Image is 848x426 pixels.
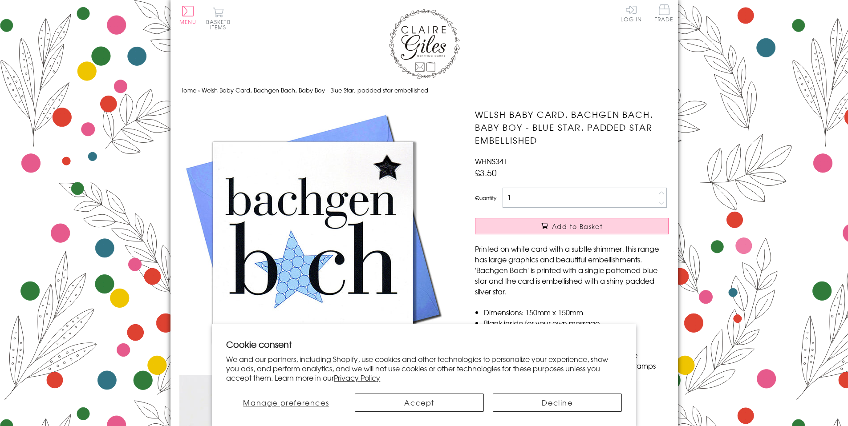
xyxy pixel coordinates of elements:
a: Privacy Policy [334,372,380,383]
button: Decline [493,394,622,412]
p: We and our partners, including Shopify, use cookies and other technologies to personalize your ex... [226,354,622,382]
label: Quantity [475,194,496,202]
img: Welsh Baby Card, Bachgen Bach, Baby Boy - Blue Star, padded star embellished [179,108,446,375]
span: 0 items [210,18,231,31]
span: › [198,86,200,94]
span: £3.50 [475,166,497,179]
li: Dimensions: 150mm x 150mm [484,307,669,317]
img: Claire Giles Greetings Cards [389,9,460,79]
h1: Welsh Baby Card, Bachgen Bach, Baby Boy - Blue Star, padded star embellished [475,108,669,146]
button: Accept [355,394,484,412]
span: Manage preferences [243,397,329,408]
span: Trade [655,4,674,22]
span: Welsh Baby Card, Bachgen Bach, Baby Boy - Blue Star, padded star embellished [202,86,428,94]
a: Trade [655,4,674,24]
li: Blank inside for your own message [484,317,669,328]
p: Printed on white card with a subtle shimmer, this range has large graphics and beautiful embellis... [475,243,669,297]
button: Menu [179,6,197,24]
button: Add to Basket [475,218,669,234]
nav: breadcrumbs [179,81,669,100]
button: Basket0 items [206,7,231,30]
h2: Cookie consent [226,338,622,350]
span: Add to Basket [552,222,603,231]
button: Manage preferences [226,394,346,412]
span: WHNS341 [475,156,507,166]
span: Menu [179,18,197,26]
a: Home [179,86,196,94]
a: Log In [621,4,642,22]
